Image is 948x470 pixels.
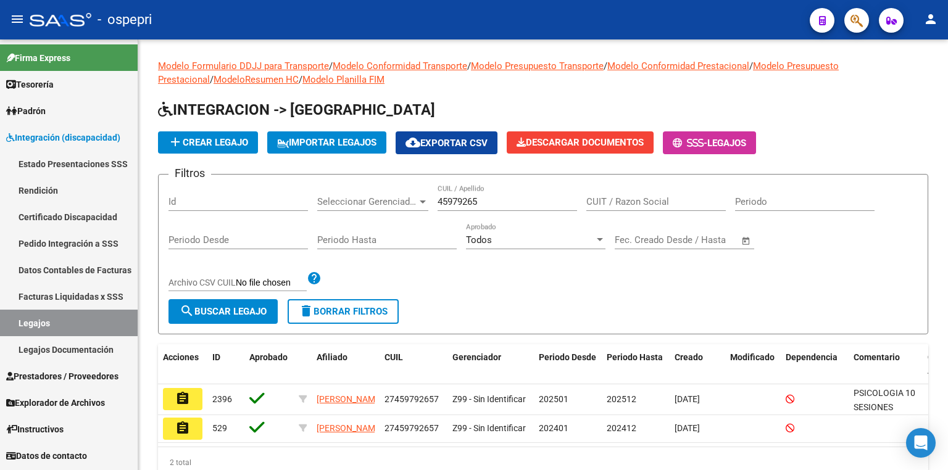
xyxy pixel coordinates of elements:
[6,423,64,436] span: Instructivos
[906,428,936,458] div: Open Intercom Messenger
[452,352,501,362] span: Gerenciador
[607,352,663,362] span: Periodo Hasta
[539,423,568,433] span: 202401
[539,352,596,362] span: Periodo Desde
[288,299,399,324] button: Borrar Filtros
[673,138,707,149] span: -
[267,131,386,154] button: IMPORTAR LEGAJOS
[175,421,190,435] mat-icon: assignment
[168,278,236,287] span: Archivo CSV CUIL
[447,344,534,385] datatable-header-cell: Gerenciador
[675,394,700,404] span: [DATE]
[168,137,248,148] span: Crear Legajo
[385,423,439,433] span: 27459792657
[299,306,388,317] span: Borrar Filtros
[675,352,703,362] span: Creado
[405,135,420,150] mat-icon: cloud_download
[6,449,87,463] span: Datos de contacto
[299,303,314,318] mat-icon: delete
[534,344,602,385] datatable-header-cell: Periodo Desde
[158,101,435,118] span: INTEGRACION -> [GEOGRAPHIC_DATA]
[517,137,644,148] span: Descargar Documentos
[786,352,838,362] span: Dependencia
[607,60,749,72] a: Modelo Conformidad Prestacional
[180,306,267,317] span: Buscar Legajo
[849,344,923,385] datatable-header-cell: Comentario
[158,344,207,385] datatable-header-cell: Acciones
[317,423,383,433] span: [PERSON_NAME]
[212,423,227,433] span: 529
[158,131,258,154] button: Crear Legajo
[663,131,756,154] button: -Legajos
[6,78,54,91] span: Tesorería
[452,423,526,433] span: Z99 - Sin Identificar
[98,6,152,33] span: - ospepri
[854,352,900,362] span: Comentario
[317,352,347,362] span: Afiliado
[6,131,120,144] span: Integración (discapacidad)
[615,234,655,245] input: Start date
[923,12,938,27] mat-icon: person
[212,394,232,404] span: 2396
[214,74,299,85] a: ModeloResumen HC
[396,131,497,154] button: Exportar CSV
[168,134,183,149] mat-icon: add
[6,396,105,410] span: Explorador de Archivos
[168,299,278,324] button: Buscar Legajo
[317,196,417,207] span: Seleccionar Gerenciador
[333,60,467,72] a: Modelo Conformidad Transporte
[607,423,636,433] span: 202412
[158,60,329,72] a: Modelo Formulario DDJJ para Transporte
[385,394,439,404] span: 27459792657
[168,165,211,182] h3: Filtros
[725,344,781,385] datatable-header-cell: Modificado
[6,51,70,65] span: Firma Express
[180,303,194,318] mat-icon: search
[471,60,604,72] a: Modelo Presupuesto Transporte
[707,138,746,149] span: Legajos
[302,74,385,85] a: Modelo Planilla FIM
[312,344,380,385] datatable-header-cell: Afiliado
[244,344,294,385] datatable-header-cell: Aprobado
[6,369,118,383] span: Prestadores / Proveedores
[236,278,307,289] input: Archivo CSV CUIL
[670,344,725,385] datatable-header-cell: Creado
[466,234,492,245] span: Todos
[602,344,670,385] datatable-header-cell: Periodo Hasta
[607,394,636,404] span: 202512
[539,394,568,404] span: 202501
[385,352,403,362] span: CUIL
[10,12,25,27] mat-icon: menu
[666,234,726,245] input: End date
[730,352,775,362] span: Modificado
[739,234,754,248] button: Open calendar
[317,394,383,404] span: [PERSON_NAME]
[249,352,288,362] span: Aprobado
[307,271,322,286] mat-icon: help
[175,391,190,406] mat-icon: assignment
[277,137,376,148] span: IMPORTAR LEGAJOS
[6,104,46,118] span: Padrón
[207,344,244,385] datatable-header-cell: ID
[212,352,220,362] span: ID
[675,423,700,433] span: [DATE]
[163,352,199,362] span: Acciones
[452,394,526,404] span: Z99 - Sin Identificar
[507,131,654,154] button: Descargar Documentos
[380,344,447,385] datatable-header-cell: CUIL
[781,344,849,385] datatable-header-cell: Dependencia
[405,138,488,149] span: Exportar CSV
